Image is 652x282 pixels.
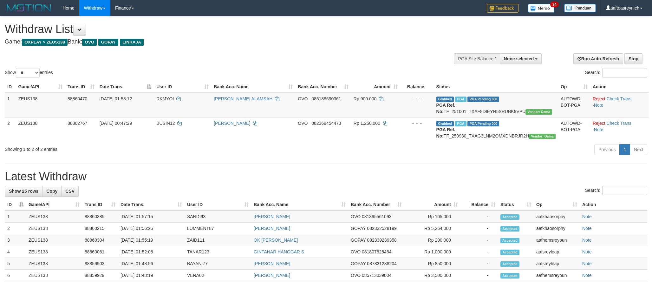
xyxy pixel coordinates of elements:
span: RKMYOI [156,96,174,101]
td: aafhemsreyoun [534,234,580,246]
label: Search: [585,68,647,77]
span: OXPLAY > ZEUS138 [22,39,68,46]
td: - [460,211,498,223]
td: Rp 1,000,000 [404,246,460,258]
th: Trans ID: activate to sort column ascending [82,199,118,211]
th: Balance: activate to sort column ascending [460,199,498,211]
a: Next [630,144,647,155]
td: TANAR123 [185,246,251,258]
td: Rp 105,000 [404,211,460,223]
td: TF_250930_TXAG3LNM2OMXDNBRJR2H [434,117,558,142]
td: aafkhaosorphy [534,223,580,234]
select: Showentries [16,68,40,77]
td: aafsreyleap [534,246,580,258]
th: Bank Acc. Number: activate to sort column ascending [295,81,351,93]
a: 1 [619,144,630,155]
td: ZEUS138 [26,246,82,258]
span: PGA Pending [467,121,499,126]
th: Op: activate to sort column ascending [534,199,580,211]
span: Marked by aafsreyleap [455,121,466,126]
label: Show entries [5,68,53,77]
input: Search: [602,68,647,77]
button: None selected [500,53,542,64]
td: SANDI93 [185,211,251,223]
th: User ID: activate to sort column ascending [154,81,211,93]
span: Marked by aafsreyleap [455,97,466,102]
span: Copy 082332528199 to clipboard [367,226,396,231]
img: Feedback.jpg [487,4,518,13]
td: Rp 5,264,000 [404,223,460,234]
td: [DATE] 01:48:19 [118,270,185,281]
td: 5 [5,258,26,270]
span: LINKAJA [120,39,144,46]
a: Stop [624,53,642,64]
span: Grabbed [436,121,454,126]
a: Check Trans [607,96,632,101]
a: Note [582,238,592,243]
a: Reject [593,121,605,126]
h1: Latest Withdraw [5,170,647,183]
td: · · [590,93,649,117]
span: Copy [46,189,57,194]
a: CSV [61,186,79,197]
td: [DATE] 01:57:15 [118,211,185,223]
a: Previous [594,144,620,155]
th: Amount: activate to sort column ascending [351,81,400,93]
a: [PERSON_NAME] [254,261,290,266]
th: Trans ID: activate to sort column ascending [65,81,97,93]
td: - [460,258,498,270]
a: Check Trans [607,121,632,126]
span: OVO [82,39,97,46]
td: [DATE] 01:52:08 [118,246,185,258]
td: 1 [5,93,16,117]
a: [PERSON_NAME] [214,121,250,126]
b: PGA Ref. No: [436,127,455,138]
input: Search: [602,186,647,195]
a: [PERSON_NAME] [254,273,290,278]
a: Note [582,249,592,254]
td: - [460,223,498,234]
td: LUMMENT87 [185,223,251,234]
div: - - - [403,120,431,126]
td: Rp 850,000 [404,258,460,270]
th: Date Trans.: activate to sort column descending [97,81,154,93]
th: User ID: activate to sort column ascending [185,199,251,211]
td: ZEUS138 [26,234,82,246]
span: [DATE] 01:58:12 [100,96,132,101]
span: Accepted [500,214,519,220]
span: Rp 1.250.000 [354,121,380,126]
td: ZEUS138 [26,270,82,281]
span: PGA Pending [467,97,499,102]
span: OVO [298,96,308,101]
th: ID [5,81,16,93]
a: Note [582,226,592,231]
td: 88860304 [82,234,118,246]
td: 88860061 [82,246,118,258]
a: OK [PERSON_NAME] [254,238,298,243]
th: Op: activate to sort column ascending [558,81,590,93]
span: Show 25 rows [9,189,38,194]
th: Balance [400,81,434,93]
span: GOPAY [351,238,366,243]
div: - - - [403,96,431,102]
td: - [460,270,498,281]
th: ID: activate to sort column descending [5,199,26,211]
a: Note [594,127,603,132]
span: Copy 081807828464 to clipboard [362,249,391,254]
span: OVO [298,121,308,126]
h1: Withdraw List [5,23,428,36]
a: Reject [593,96,605,101]
span: None selected [504,56,534,61]
a: GINTANAR HANGGAR S [254,249,304,254]
th: Status: activate to sort column ascending [498,199,534,211]
span: GOPAY [351,226,366,231]
span: 34 [550,2,559,7]
th: Action [590,81,649,93]
span: OVO [351,214,361,219]
span: Accepted [500,261,519,267]
a: [PERSON_NAME] [254,214,290,219]
td: - [460,234,498,246]
th: Bank Acc. Number: activate to sort column ascending [348,199,404,211]
span: 88802767 [68,121,87,126]
span: Copy 085713039004 to clipboard [362,273,391,278]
